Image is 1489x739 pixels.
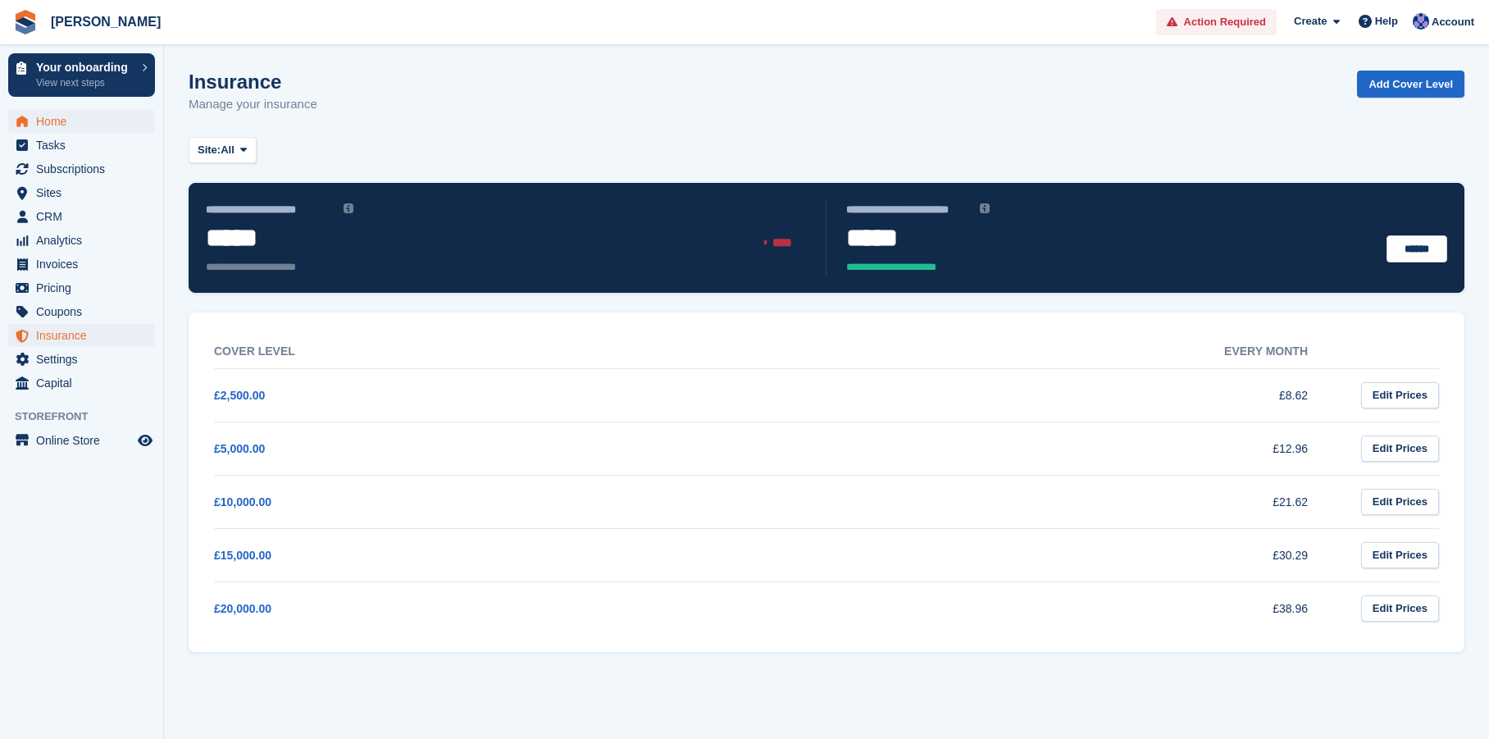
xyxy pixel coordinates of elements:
img: icon-info-grey-7440780725fd019a000dd9b08b2336e03edf1995a4989e88bcd33f0948082b44.svg [344,203,353,213]
a: menu [8,134,155,157]
p: View next steps [36,75,134,90]
button: Site: All [189,137,257,164]
span: Analytics [36,229,134,252]
span: Sites [36,181,134,204]
a: £10,000.00 [214,495,271,509]
a: menu [8,324,155,347]
span: Help [1375,13,1398,30]
a: menu [8,429,155,452]
img: stora-icon-8386f47178a22dfd0bd8f6a31ec36ba5ce8667c1dd55bd0f319d3a0aa187defe.svg [13,10,38,34]
a: menu [8,110,155,133]
span: Pricing [36,276,134,299]
a: [PERSON_NAME] [44,8,167,35]
h1: Insurance [189,71,317,93]
span: Invoices [36,253,134,276]
a: Edit Prices [1361,489,1439,516]
a: menu [8,253,155,276]
p: Manage your insurance [189,95,317,114]
span: All [221,142,235,158]
span: Capital [36,372,134,395]
a: menu [8,181,155,204]
td: £21.62 [777,475,1341,528]
td: £38.96 [777,582,1341,635]
img: icon-info-grey-7440780725fd019a000dd9b08b2336e03edf1995a4989e88bcd33f0948082b44.svg [980,203,990,213]
a: menu [8,372,155,395]
a: menu [8,157,155,180]
th: Cover Level [214,335,777,369]
a: Edit Prices [1361,382,1439,409]
a: Edit Prices [1361,595,1439,623]
span: Settings [36,348,134,371]
a: Preview store [135,431,155,450]
a: £20,000.00 [214,602,271,615]
span: CRM [36,205,134,228]
td: £30.29 [777,528,1341,582]
span: Storefront [15,408,163,425]
a: menu [8,300,155,323]
img: Joel Isaksson [1413,13,1429,30]
a: Edit Prices [1361,436,1439,463]
p: Your onboarding [36,62,134,73]
a: Add Cover Level [1357,71,1464,98]
td: £12.96 [777,422,1341,475]
a: £15,000.00 [214,549,271,562]
span: Tasks [36,134,134,157]
a: menu [8,276,155,299]
a: Edit Prices [1361,542,1439,569]
span: Coupons [36,300,134,323]
span: Subscriptions [36,157,134,180]
span: Site: [198,142,221,158]
span: Online Store [36,429,134,452]
a: Your onboarding View next steps [8,53,155,97]
a: menu [8,348,155,371]
span: Account [1432,14,1474,30]
span: Insurance [36,324,134,347]
span: Home [36,110,134,133]
a: menu [8,205,155,228]
a: £2,500.00 [214,389,265,402]
a: £5,000.00 [214,442,265,455]
a: menu [8,229,155,252]
th: Every month [777,335,1341,369]
span: Create [1294,13,1327,30]
span: Action Required [1184,14,1266,30]
td: £8.62 [777,368,1341,422]
a: Action Required [1156,9,1277,36]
